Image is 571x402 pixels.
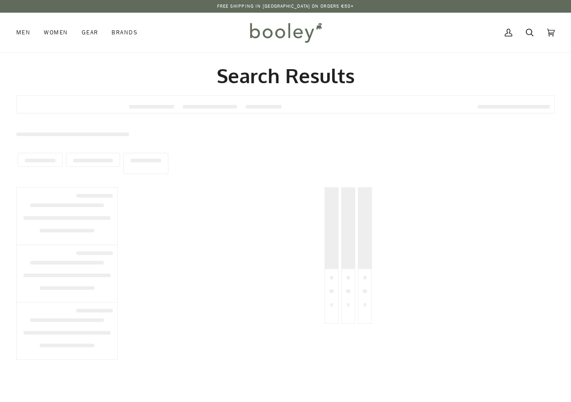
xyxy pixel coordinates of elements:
[37,13,74,52] a: Women
[75,13,105,52] a: Gear
[246,19,325,46] img: Booley
[16,28,30,37] span: Men
[217,3,354,10] p: Free Shipping in [GEOGRAPHIC_DATA] on Orders €50+
[16,13,37,52] a: Men
[44,28,68,37] span: Women
[111,28,138,37] span: Brands
[105,13,144,52] a: Brands
[82,28,98,37] span: Gear
[16,63,555,88] h2: Search Results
